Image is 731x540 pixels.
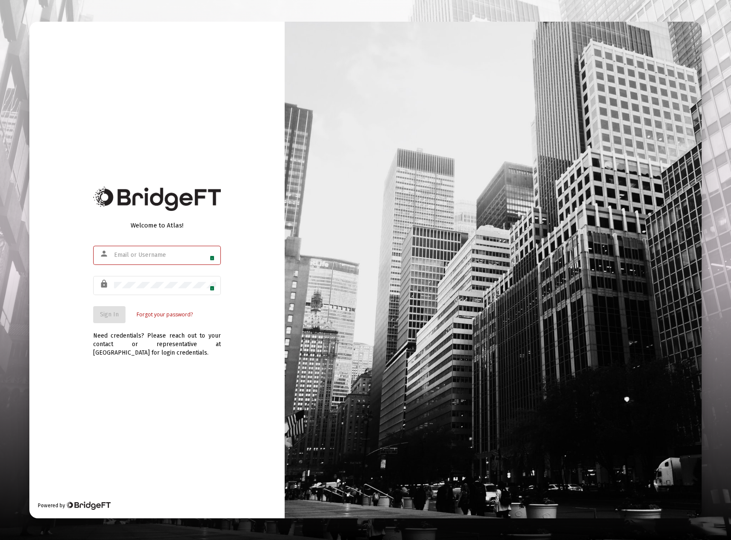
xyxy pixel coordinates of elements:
[38,501,111,510] div: Powered by
[93,187,221,211] img: Bridge Financial Technology Logo
[210,256,214,261] span: 1
[210,286,214,291] span: 1
[114,252,216,259] input: Email or Username
[137,310,193,319] a: Forgot your password?
[93,221,221,230] div: Welcome to Atlas!
[206,282,213,289] img: npw-badge-icon.svg
[100,279,110,289] mat-icon: lock
[66,501,111,510] img: Bridge Financial Technology Logo
[100,249,110,259] mat-icon: person
[93,306,126,323] button: Sign In
[100,311,119,318] span: Sign In
[93,323,221,357] div: Need credentials? Please reach out to your contact or representative at [GEOGRAPHIC_DATA] for log...
[206,252,213,259] img: npw-badge-icon.svg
